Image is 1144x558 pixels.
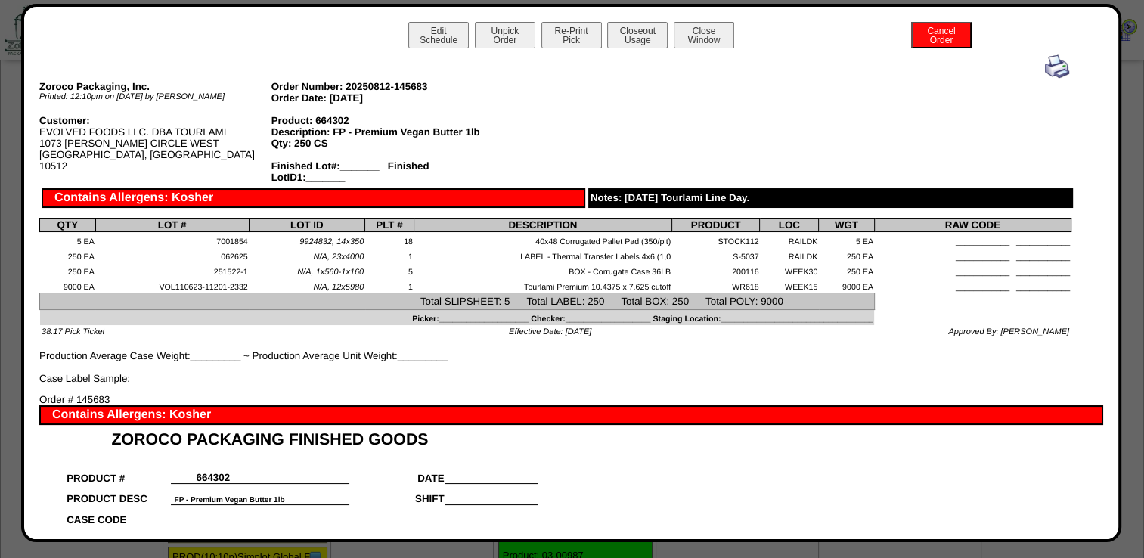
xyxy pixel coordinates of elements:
td: WEEK15 [760,277,819,293]
td: ____________ ____________ [874,232,1071,247]
td: BOX - Corrugate Case 36LB [414,262,671,277]
td: ZOROCO PACKAGING FINISHED GOODS [66,425,538,449]
td: SHIFT [349,484,445,505]
td: 1 [365,247,414,262]
td: LABEL - Thermal Transfer Labels 4x6 (1,0 [414,247,671,262]
button: CloseWindow [674,22,734,48]
td: STOCK112 [671,232,760,247]
td: RAILDK [760,247,819,262]
td: 250 EA [40,262,96,277]
th: PRODUCT [671,219,760,232]
div: Customer: [39,115,271,126]
div: Notes: [DATE] Tourlami Line Day. [588,188,1073,208]
span: N/A, 1x560-1x160 [297,268,364,277]
button: EditSchedule [408,22,469,48]
span: 38.17 Pick Ticket [42,327,105,336]
th: LOT # [95,219,249,232]
td: 1 [365,277,414,293]
td: 40x48 Corrugated Pallet Pad (350/plt) [414,232,671,247]
td: 200116 [671,262,760,277]
button: Re-PrintPick [541,22,602,48]
button: CloseoutUsage [607,22,668,48]
td: 9000 EA [40,277,96,293]
td: 5 EA [819,232,875,247]
div: Contains Allergens: Kosher [42,188,585,208]
td: Total SLIPSHEET: 5 Total LABEL: 250 Total BOX: 250 Total POLY: 9000 [40,293,875,309]
span: N/A, 23x4000 [314,253,364,262]
div: Contains Allergens: Kosher [39,405,1103,425]
td: ____________ ____________ [874,247,1071,262]
td: 250 EA [819,247,875,262]
img: print.gif [1045,54,1069,79]
div: Production Average Case Weight:_________ ~ Production Average Unit Weight:_________ Case Label Sa... [39,54,1071,384]
button: UnpickOrder [475,22,535,48]
th: LOC [760,219,819,232]
span: Effective Date: [DATE] [509,327,591,336]
span: N/A, 12x5980 [314,283,364,292]
a: CloseWindow [672,34,736,45]
td: Picker:____________________ Checker:___________________ Staging Location:________________________... [40,309,875,324]
th: PLT # [365,219,414,232]
td: Tourlami Premium 10.4375 x 7.625 cutoff [414,277,671,293]
div: Printed: 12:10pm on [DATE] by [PERSON_NAME] [39,92,271,101]
td: 7001854 [95,232,249,247]
th: QTY [40,219,96,232]
td: 250 EA [819,262,875,277]
th: RAW CODE [874,219,1071,232]
td: 5 EA [40,232,96,247]
span: 9924832, 14x350 [299,237,364,246]
td: PRODUCT # [66,463,171,484]
td: 664302 [171,463,256,484]
div: Order Date: [DATE] [271,92,504,104]
div: Zoroco Packaging, Inc. [39,81,271,92]
td: WEEK30 [760,262,819,277]
td: 5 [365,262,414,277]
th: LOT ID [249,219,364,232]
td: DATE [349,463,445,484]
div: Order Number: 20250812-145683 [271,81,504,92]
div: Finished Lot#:_______ Finished LotID1:_______ [271,160,504,183]
div: Product: 664302 [271,115,504,126]
td: 18 [365,232,414,247]
div: Qty: 250 CS [271,138,504,149]
div: Description: FP - Premium Vegan Butter 1lb [271,126,504,138]
td: 250 EA [40,247,96,262]
font: FP - Premium Vegan Butter 1lb [175,496,285,504]
td: ____________ ____________ [874,277,1071,293]
span: Approved By: [PERSON_NAME] [948,327,1069,336]
td: PRODUCT DESC [66,484,171,505]
td: VOL110623-11201-2332 [95,277,249,293]
td: WR618 [671,277,760,293]
th: DESCRIPTION [414,219,671,232]
td: CASE CODE [66,504,171,525]
td: 9000 EA [819,277,875,293]
td: 251522-1 [95,262,249,277]
td: 062625 [95,247,249,262]
td: S-5037 [671,247,760,262]
th: WGT [819,219,875,232]
div: EVOLVED FOODS LLC. DBA TOURLAMI 1073 [PERSON_NAME] CIRCLE WEST [GEOGRAPHIC_DATA], [GEOGRAPHIC_DAT... [39,115,271,172]
td: RAILDK [760,232,819,247]
button: CancelOrder [911,22,972,48]
td: ____________ ____________ [874,262,1071,277]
